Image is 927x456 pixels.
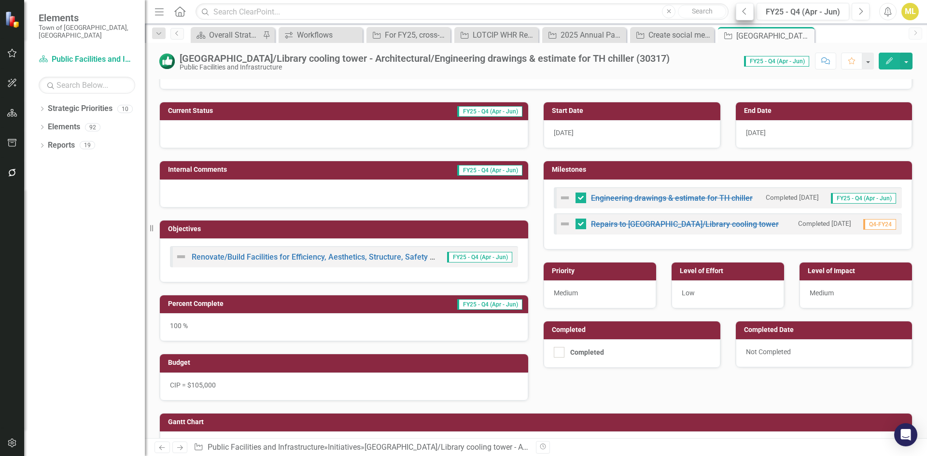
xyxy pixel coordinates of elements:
[632,29,712,41] a: Create social media posting processes and templates
[766,193,819,202] small: Completed [DATE]
[5,11,22,28] img: ClearPoint Strategy
[552,267,651,275] h3: Priority
[168,359,523,366] h3: Budget
[385,29,448,41] div: For FY25, cross-promote programming for residents with the library, school district, park and rec...
[48,140,75,151] a: Reports
[209,29,260,41] div: Overall Strategy
[39,24,135,40] small: Town of [GEOGRAPHIC_DATA], [GEOGRAPHIC_DATA]
[559,192,571,204] img: Not Defined
[168,107,312,114] h3: Current Status
[194,442,529,453] div: » »
[369,29,448,41] a: For FY25, cross-promote programming for residents with the library, school district, park and rec...
[744,326,908,333] h3: Completed Date
[744,107,908,114] h3: End Date
[175,251,187,263] img: Not Defined
[48,103,112,114] a: Strategic Priorities
[680,267,779,275] h3: Level of Effort
[554,289,578,297] span: Medium
[678,5,726,18] button: Search
[180,64,670,71] div: Public Facilities and Infrastructure
[736,339,913,367] div: Not Completed
[746,129,766,137] span: [DATE]
[193,29,260,41] a: Overall Strategy
[457,29,536,41] a: LOTCIP WHR Reconstruction from Jordan Ln to Victoria Rd (Project #L159-0002)
[457,299,522,310] span: FY25 - Q4 (Apr - Jun)
[682,289,695,297] span: Low
[545,29,624,41] a: 2025 Annual Pavement Preservation Program (Roads)
[192,252,474,262] a: Renovate/Build Facilities for Efficiency, Aesthetics, Structure, Safety and Purpose
[744,56,809,67] span: FY25 - Q4 (Apr - Jun)
[457,106,522,117] span: FY25 - Q4 (Apr - Jun)
[561,29,624,41] div: 2025 Annual Pavement Preservation Program (Roads)
[196,3,729,20] input: Search ClearPoint...
[591,193,753,203] a: Engineering drawings & estimate for TH chiller
[160,313,528,341] div: 100 %
[692,7,713,15] span: Search
[208,442,324,452] a: Public Facilities and Infrastructure
[447,252,512,263] span: FY25 - Q4 (Apr - Jun)
[168,300,330,307] h3: Percent Complete
[473,29,536,41] div: LOTCIP WHR Reconstruction from Jordan Ln to Victoria Rd (Project #L159-0002)
[457,165,522,176] span: FY25 - Q4 (Apr - Jun)
[117,105,133,113] div: 10
[798,219,851,228] small: Completed [DATE]
[168,166,336,173] h3: Internal Comments
[552,326,716,333] h3: Completed
[80,141,95,150] div: 19
[159,54,175,69] img: Completed
[281,29,360,41] a: Workflows
[328,442,361,452] a: Initiatives
[297,29,360,41] div: Workflows
[559,218,571,230] img: Not Defined
[39,77,135,94] input: Search Below...
[894,423,917,446] div: Open Intercom Messenger
[180,53,670,64] div: [GEOGRAPHIC_DATA]/Library cooling tower - Architectural/Engineering drawings & estimate for TH ch...
[901,3,919,20] button: ML
[552,166,907,173] h3: Milestones
[863,219,896,230] span: Q4-FY24
[85,123,100,131] div: 92
[552,107,716,114] h3: Start Date
[39,54,135,65] a: Public Facilities and Infrastructure
[48,122,80,133] a: Elements
[757,3,849,20] button: FY25 - Q4 (Apr - Jun)
[168,418,907,426] h3: Gantt Chart
[810,289,834,297] span: Medium
[591,220,779,229] a: Repairs to [GEOGRAPHIC_DATA]/Library cooling tower
[808,267,907,275] h3: Level of Impact
[760,6,846,18] div: FY25 - Q4 (Apr - Jun)
[170,381,216,389] span: CIP = $105,000
[39,12,135,24] span: Elements
[554,129,574,137] span: [DATE]
[831,193,896,204] span: FY25 - Q4 (Apr - Jun)
[648,29,712,41] div: Create social media posting processes and templates
[736,30,812,42] div: [GEOGRAPHIC_DATA]/Library cooling tower - Architectural/Engineering drawings & estimate for TH ch...
[168,225,523,233] h3: Objectives
[365,442,751,452] div: [GEOGRAPHIC_DATA]/Library cooling tower - Architectural/Engineering drawings & estimate for TH ch...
